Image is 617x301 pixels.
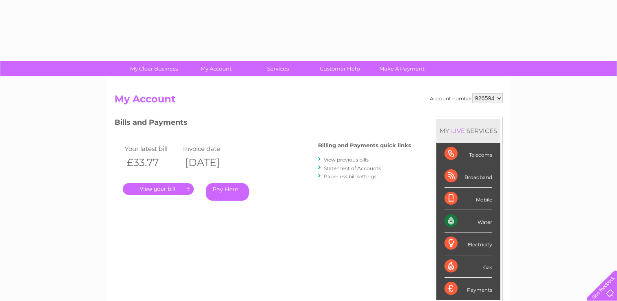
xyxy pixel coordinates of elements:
[445,188,492,210] div: Mobile
[368,61,436,76] a: Make A Payment
[115,93,503,109] h2: My Account
[324,173,376,179] a: Paperless bill settings
[182,61,250,76] a: My Account
[123,143,181,154] td: Your latest bill
[318,142,411,148] h4: Billing and Payments quick links
[449,127,467,135] div: LIVE
[436,119,500,142] div: MY SERVICES
[445,232,492,255] div: Electricity
[306,61,374,76] a: Customer Help
[445,278,492,300] div: Payments
[445,210,492,232] div: Water
[445,143,492,165] div: Telecoms
[123,183,194,195] a: .
[181,143,240,154] td: Invoice date
[244,61,312,76] a: Services
[445,255,492,278] div: Gas
[324,165,381,171] a: Statement of Accounts
[206,183,249,201] a: Pay Here
[324,157,369,163] a: View previous bills
[123,154,181,171] th: £33.77
[120,61,188,76] a: My Clear Business
[445,165,492,188] div: Broadband
[430,93,503,103] div: Account number
[181,154,240,171] th: [DATE]
[115,117,411,131] h3: Bills and Payments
